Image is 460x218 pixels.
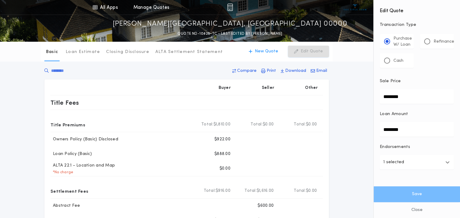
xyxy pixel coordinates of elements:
[216,188,230,194] span: $916.00
[262,85,275,91] p: Seller
[255,48,278,54] p: New Quote
[50,170,73,175] p: * No charge
[257,188,274,194] span: $1,616.00
[301,48,323,54] p: Edit Quote
[374,202,460,218] button: Close
[243,46,284,57] button: New Quote
[380,78,401,84] p: Sale Price
[306,188,317,194] span: $0.00
[316,68,327,74] p: Email
[380,89,454,104] input: Sale Price
[305,85,318,91] p: Other
[106,49,149,55] p: Closing Disclosure
[380,155,454,170] button: 1 selected
[214,136,230,142] p: $922.00
[251,121,263,128] b: Total:
[259,65,278,76] button: Print
[258,203,274,209] p: $600.00
[294,188,306,194] b: Total:
[344,4,366,10] img: vs-icon
[294,121,306,128] b: Total:
[393,58,403,64] p: Cash
[46,49,58,55] p: Basic
[50,120,85,129] p: Title Premiums
[309,65,329,76] button: Email
[306,121,317,128] span: $0.00
[113,19,348,29] p: [PERSON_NAME][GEOGRAPHIC_DATA], [GEOGRAPHIC_DATA] 00000
[434,39,454,45] p: Refinance
[178,31,282,37] p: QUOTE ND-10825-TC - LAST EDITED BY [PERSON_NAME]
[204,188,216,194] b: Total:
[230,65,258,76] button: Compare
[383,159,404,166] p: 1 selected
[50,136,118,142] p: Owners Policy (Basic) Disclosed
[66,49,100,55] p: Loan Estimate
[213,121,230,128] span: $1,810.00
[50,98,79,107] p: Title Fees
[380,111,408,117] p: Loan Amount
[50,151,92,157] p: Loan Policy (Basic)
[380,144,454,150] p: Endorsements
[50,203,80,209] p: Abstract Fee
[380,122,454,137] input: Loan Amount
[214,151,230,157] p: $888.00
[220,166,230,172] p: $0.00
[288,46,329,57] button: Edit Quote
[219,85,231,91] p: Buyer
[263,121,274,128] span: $0.00
[380,4,454,15] h4: Edit Quote
[50,163,115,169] p: ALTA 22.1 - Location and Map
[380,22,454,28] p: Transaction Type
[267,68,276,74] p: Print
[285,68,306,74] p: Download
[244,188,257,194] b: Total:
[374,186,460,202] button: Save
[227,4,233,11] img: img
[279,65,308,76] button: Download
[50,186,88,196] p: Settlement Fees
[201,121,213,128] b: Total:
[237,68,257,74] p: Compare
[155,49,223,55] p: ALTA Settlement Statement
[393,36,412,48] p: Purchase W/ Loan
